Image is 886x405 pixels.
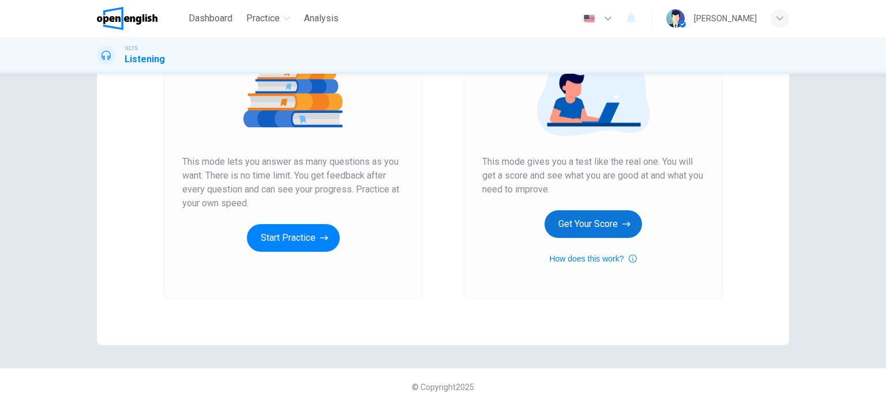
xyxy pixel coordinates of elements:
span: © Copyright 2025 [412,383,474,392]
img: OpenEnglish logo [97,7,157,30]
span: This mode lets you answer as many questions as you want. There is no time limit. You get feedback... [182,155,404,210]
div: [PERSON_NAME] [694,12,757,25]
a: OpenEnglish logo [97,7,184,30]
button: Practice [242,8,295,29]
h1: Listening [125,52,165,66]
button: Dashboard [184,8,237,29]
span: Practice [246,12,280,25]
span: Analysis [304,12,339,25]
button: Start Practice [247,224,340,252]
span: Dashboard [189,12,232,25]
img: Profile picture [666,9,685,28]
span: This mode gives you a test like the real one. You will get a score and see what you are good at a... [482,155,704,196]
button: How does this work? [549,252,636,266]
button: Get Your Score [545,210,642,238]
span: IELTS [125,44,138,52]
img: en [582,14,596,23]
button: Analysis [299,8,343,29]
